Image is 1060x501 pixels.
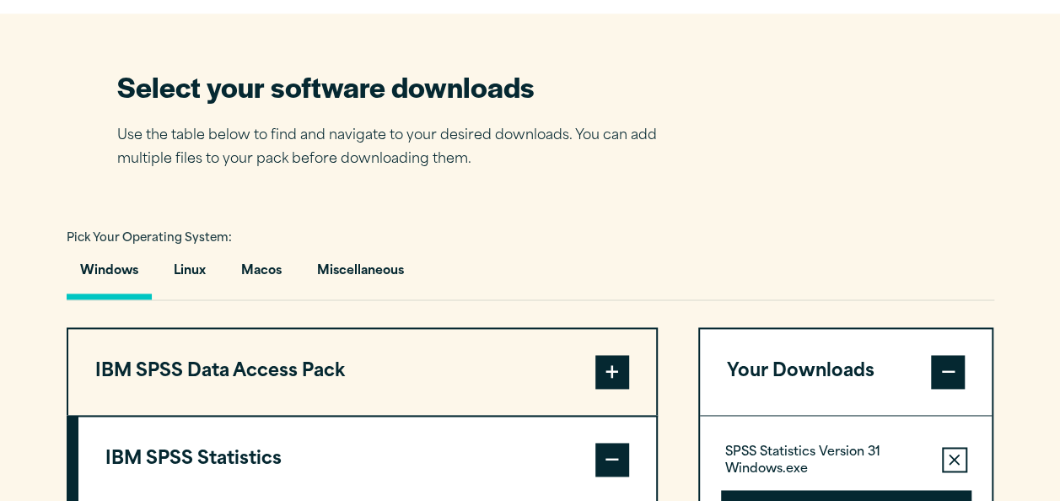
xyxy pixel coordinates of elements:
[725,444,928,478] p: SPSS Statistics Version 31 Windows.exe
[68,329,656,415] button: IBM SPSS Data Access Pack
[67,233,232,244] span: Pick Your Operating System:
[228,251,295,299] button: Macos
[160,251,219,299] button: Linux
[304,251,417,299] button: Miscellaneous
[700,329,993,415] button: Your Downloads
[117,67,682,105] h2: Select your software downloads
[117,124,682,173] p: Use the table below to find and navigate to your desired downloads. You can add multiple files to...
[67,251,152,299] button: Windows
